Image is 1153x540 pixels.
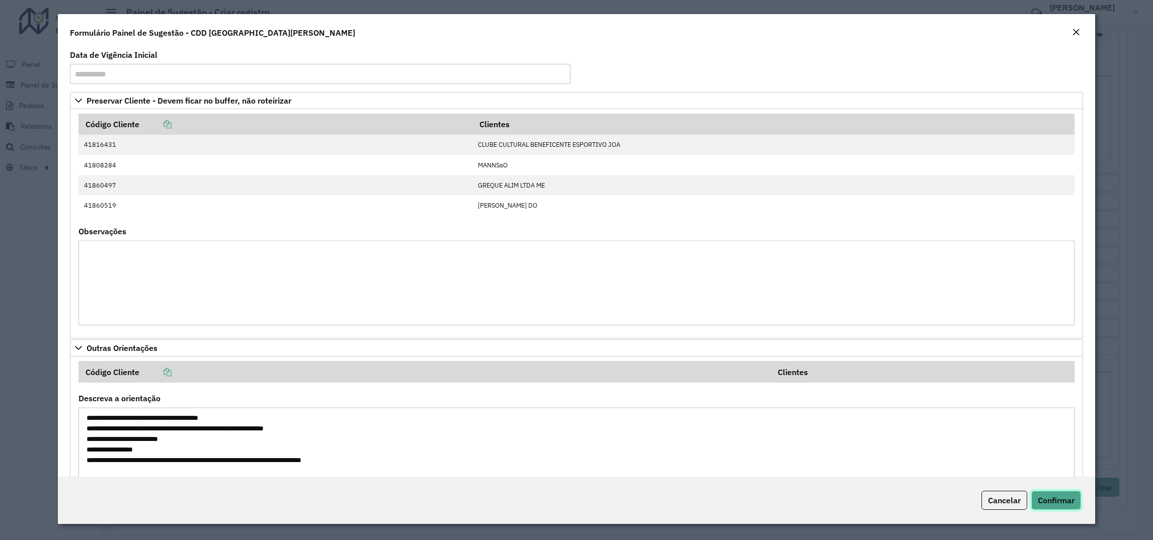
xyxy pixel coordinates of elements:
[70,92,1084,109] a: Preservar Cliente - Devem ficar no buffer, não roteirizar
[78,114,472,135] th: Código Cliente
[78,225,126,237] label: Observações
[78,155,472,175] td: 41808284
[78,392,160,404] label: Descreva a orientação
[78,361,771,382] th: Código Cliente
[78,175,472,195] td: 41860497
[139,119,172,129] a: Copiar
[87,344,157,352] span: Outras Orientações
[70,27,355,39] h4: Formulário Painel de Sugestão - CDD [GEOGRAPHIC_DATA][PERSON_NAME]
[1072,28,1080,36] em: Fechar
[472,114,1075,135] th: Clientes
[78,135,472,155] td: 41816431
[139,367,172,377] a: Copiar
[87,97,291,105] span: Preservar Cliente - Devem ficar no buffer, não roteirizar
[472,155,1075,175] td: MANNSaO
[70,356,1084,505] div: Outras Orientações
[771,361,1075,382] th: Clientes
[981,491,1027,510] button: Cancelar
[70,49,157,61] label: Data de Vigência Inicial
[472,195,1075,215] td: [PERSON_NAME] DO
[1069,26,1083,39] button: Close
[472,135,1075,155] td: CLUBE CULTURAL BENEFICENTE ESPORTIVO JOA
[70,339,1084,356] a: Outras Orientações
[472,175,1075,195] td: GREQUE ALIM LTDA ME
[78,195,472,215] td: 41860519
[1031,491,1081,510] button: Confirmar
[1038,495,1075,505] span: Confirmar
[988,495,1021,505] span: Cancelar
[70,109,1084,338] div: Preservar Cliente - Devem ficar no buffer, não roteirizar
